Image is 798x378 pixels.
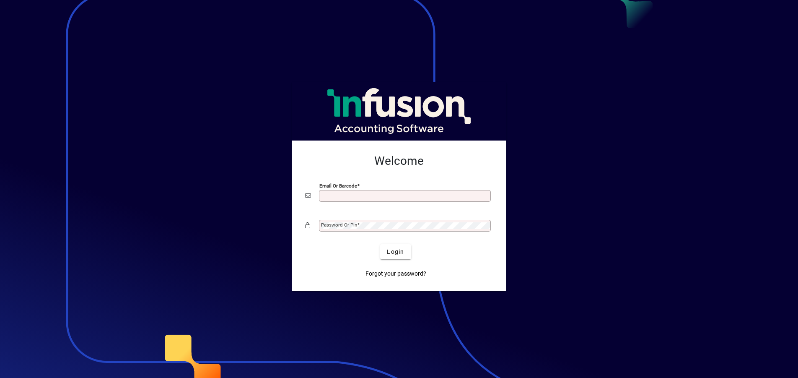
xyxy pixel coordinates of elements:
[319,183,357,189] mat-label: Email or Barcode
[321,222,357,228] mat-label: Password or Pin
[365,269,426,278] span: Forgot your password?
[305,154,493,168] h2: Welcome
[387,248,404,256] span: Login
[362,266,430,281] a: Forgot your password?
[380,244,411,259] button: Login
